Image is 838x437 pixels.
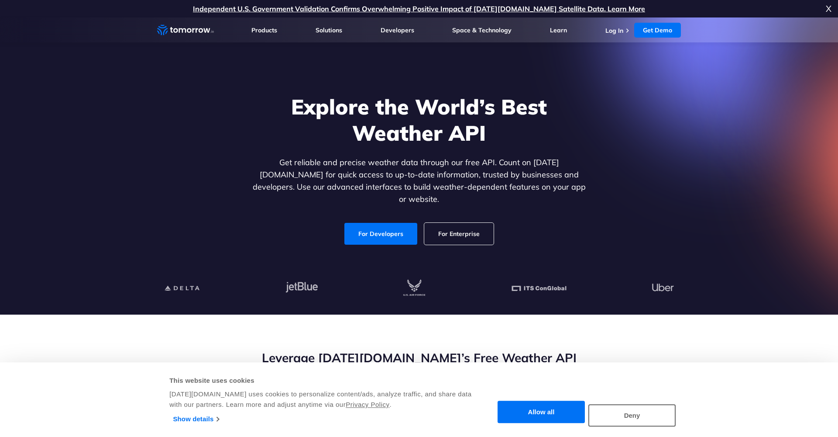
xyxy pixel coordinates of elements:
a: Get Demo [634,23,681,38]
button: Deny [588,404,676,427]
h2: Leverage [DATE][DOMAIN_NAME]’s Free Weather API [157,350,681,366]
h1: Explore the World’s Best Weather API [251,94,587,146]
a: Home link [157,24,214,37]
a: Products [251,26,277,34]
a: Developers [381,26,414,34]
a: Show details [173,413,219,426]
a: For Developers [344,223,417,245]
a: Log In [605,27,623,35]
a: Privacy Policy [346,401,389,408]
div: [DATE][DOMAIN_NAME] uses cookies to personalize content/ads, analyze traffic, and share data with... [169,389,473,410]
a: Independent U.S. Government Validation Confirms Overwhelming Positive Impact of [DATE][DOMAIN_NAM... [193,4,645,13]
button: Allow all [498,401,585,423]
p: Get reliable and precise weather data through our free API. Count on [DATE][DOMAIN_NAME] for quic... [251,156,587,205]
a: Solutions [316,26,342,34]
a: Space & Technology [452,26,512,34]
a: Learn [550,26,567,34]
a: For Enterprise [424,223,494,245]
div: This website uses cookies [169,375,473,386]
